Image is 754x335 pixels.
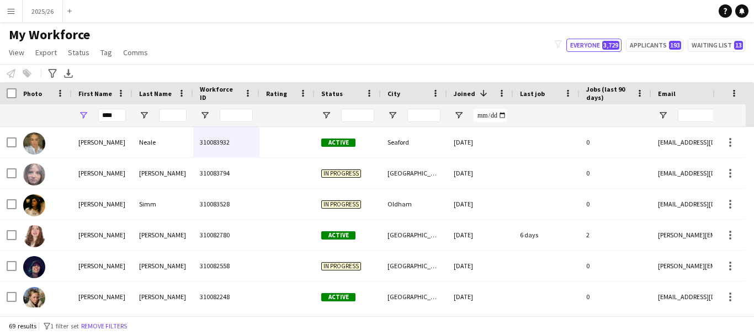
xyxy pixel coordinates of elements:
[9,26,90,43] span: My Workforce
[23,287,45,309] img: Amelia Adams
[63,45,94,60] a: Status
[200,110,210,120] button: Open Filter Menu
[193,127,259,157] div: 310083932
[658,110,668,120] button: Open Filter Menu
[586,85,631,102] span: Jobs (last 90 days)
[119,45,152,60] a: Comms
[46,67,59,80] app-action-btn: Advanced filters
[72,220,132,250] div: [PERSON_NAME]
[4,45,29,60] a: View
[98,109,126,122] input: First Name Filter Input
[23,163,45,185] img: Amelia Allen
[23,132,45,155] img: Elia Neale
[602,41,619,50] span: 3,729
[447,127,513,157] div: [DATE]
[159,109,187,122] input: Last Name Filter Input
[193,281,259,312] div: 310082248
[31,45,61,60] a: Export
[381,158,447,188] div: [GEOGRAPHIC_DATA]
[321,169,361,178] span: In progress
[580,220,651,250] div: 2
[193,220,259,250] div: 310082780
[688,39,745,52] button: Waiting list13
[387,110,397,120] button: Open Filter Menu
[447,251,513,281] div: [DATE]
[193,158,259,188] div: 310083794
[387,89,400,98] span: City
[580,127,651,157] div: 0
[669,41,681,50] span: 193
[68,47,89,57] span: Status
[321,231,355,240] span: Active
[321,262,361,270] span: In progress
[447,189,513,219] div: [DATE]
[132,189,193,219] div: Simm
[580,281,651,312] div: 0
[78,110,88,120] button: Open Filter Menu
[132,220,193,250] div: [PERSON_NAME]
[266,89,287,98] span: Rating
[381,281,447,312] div: [GEOGRAPHIC_DATA]
[321,89,343,98] span: Status
[580,251,651,281] div: 0
[132,158,193,188] div: [PERSON_NAME]
[50,322,79,330] span: 1 filter set
[132,127,193,157] div: Neale
[72,189,132,219] div: [PERSON_NAME]
[321,293,355,301] span: Active
[566,39,622,52] button: Everyone3,729
[35,47,57,57] span: Export
[447,158,513,188] div: [DATE]
[321,200,361,209] span: In progress
[200,85,240,102] span: Workforce ID
[79,320,129,332] button: Remove filters
[96,45,116,60] a: Tag
[580,189,651,219] div: 0
[520,89,545,98] span: Last job
[626,39,683,52] button: Applicants193
[580,158,651,188] div: 0
[9,47,24,57] span: View
[381,127,447,157] div: Seaford
[321,110,331,120] button: Open Filter Menu
[220,109,253,122] input: Workforce ID Filter Input
[78,89,112,98] span: First Name
[139,110,149,120] button: Open Filter Menu
[72,158,132,188] div: [PERSON_NAME]
[341,109,374,122] input: Status Filter Input
[139,89,172,98] span: Last Name
[381,251,447,281] div: [GEOGRAPHIC_DATA]
[407,109,440,122] input: City Filter Input
[193,251,259,281] div: 310082558
[381,189,447,219] div: Oldham
[23,256,45,278] img: Cordelia McBride
[72,251,132,281] div: [PERSON_NAME]
[658,89,676,98] span: Email
[454,110,464,120] button: Open Filter Menu
[734,41,743,50] span: 13
[132,281,193,312] div: [PERSON_NAME]
[513,220,580,250] div: 6 days
[193,189,259,219] div: 310083528
[72,127,132,157] div: [PERSON_NAME]
[72,281,132,312] div: [PERSON_NAME]
[23,89,42,98] span: Photo
[62,67,75,80] app-action-btn: Export XLSX
[23,225,45,247] img: Elianna Gadsby
[381,220,447,250] div: [GEOGRAPHIC_DATA]
[447,281,513,312] div: [DATE]
[100,47,112,57] span: Tag
[454,89,475,98] span: Joined
[474,109,507,122] input: Joined Filter Input
[23,1,63,22] button: 2025/26
[23,194,45,216] img: Amelia Simm
[321,139,355,147] span: Active
[132,251,193,281] div: [PERSON_NAME]
[447,220,513,250] div: [DATE]
[123,47,148,57] span: Comms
